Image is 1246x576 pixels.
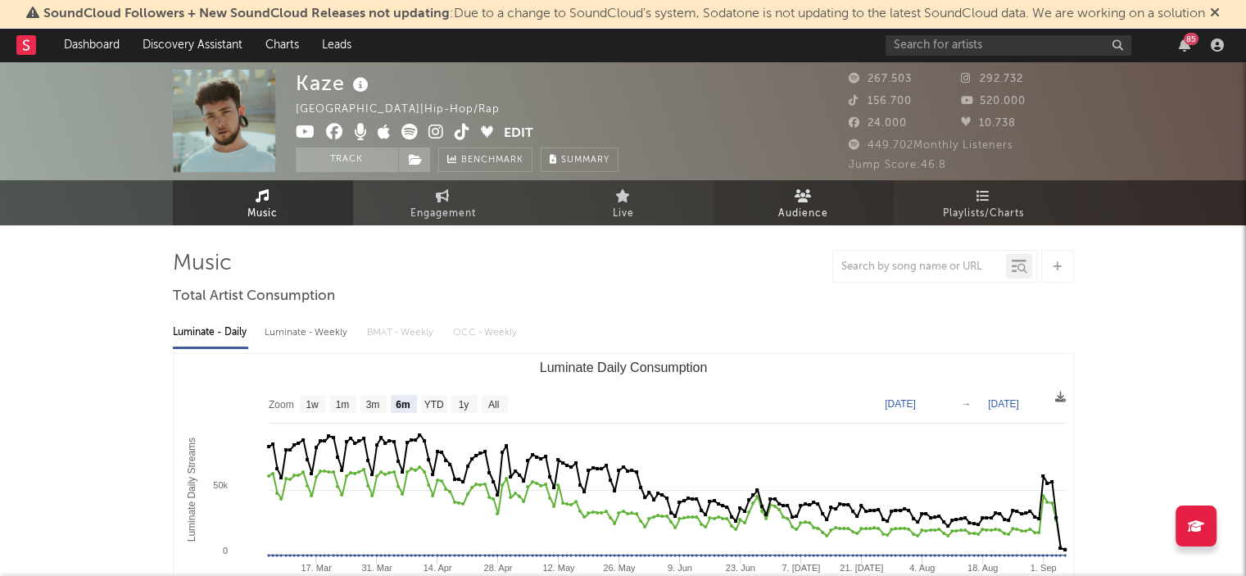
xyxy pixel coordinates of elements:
[967,563,997,573] text: 18. Aug
[833,261,1006,274] input: Search by song name or URL
[43,7,450,20] span: SoundCloud Followers + New SoundCloud Releases not updating
[458,399,469,410] text: 1y
[961,96,1026,107] span: 520.000
[909,563,935,573] text: 4. Aug
[306,399,319,410] text: 1w
[487,399,498,410] text: All
[310,29,363,61] a: Leads
[1210,7,1220,20] span: Dismiss
[424,399,443,410] text: YTD
[988,398,1019,410] text: [DATE]
[782,563,820,573] text: 7. [DATE]
[461,151,523,170] span: Benchmark
[849,74,912,84] span: 267.503
[1179,39,1190,52] button: 85
[296,70,373,97] div: Kaze
[296,100,519,120] div: [GEOGRAPHIC_DATA] | Hip-Hop/Rap
[849,140,1013,151] span: 449.702 Monthly Listeners
[173,180,353,225] a: Music
[539,361,707,374] text: Luminate Daily Consumption
[1184,33,1198,45] div: 85
[173,319,248,347] div: Luminate - Daily
[353,180,533,225] a: Engagement
[886,35,1131,56] input: Search for artists
[269,399,294,410] text: Zoom
[185,438,197,542] text: Luminate Daily Streams
[43,7,1205,20] span: : Due to a change to SoundCloud's system, Sodatone is not updating to the latest SoundCloud data....
[296,147,398,172] button: Track
[173,287,335,306] span: Total Artist Consumption
[361,563,392,573] text: 31. Mar
[52,29,131,61] a: Dashboard
[885,398,916,410] text: [DATE]
[438,147,532,172] a: Benchmark
[849,160,946,170] span: Jump Score: 46.8
[533,180,714,225] a: Live
[561,156,609,165] span: Summary
[396,399,410,410] text: 6m
[541,147,618,172] button: Summary
[542,563,575,573] text: 12. May
[213,480,228,490] text: 50k
[335,399,349,410] text: 1m
[613,204,634,224] span: Live
[943,204,1024,224] span: Playlists/Charts
[849,96,912,107] span: 156.700
[483,563,512,573] text: 28. Apr
[254,29,310,61] a: Charts
[131,29,254,61] a: Discovery Assistant
[410,204,476,224] span: Engagement
[301,563,332,573] text: 17. Mar
[247,204,278,224] span: Music
[961,398,971,410] text: →
[423,563,451,573] text: 14. Apr
[961,74,1023,84] span: 292.732
[961,118,1016,129] span: 10.738
[265,319,351,347] div: Luminate - Weekly
[504,124,533,144] button: Edit
[725,563,754,573] text: 23. Jun
[894,180,1074,225] a: Playlists/Charts
[714,180,894,225] a: Audience
[603,563,636,573] text: 26. May
[840,563,883,573] text: 21. [DATE]
[849,118,907,129] span: 24.000
[365,399,379,410] text: 3m
[1030,563,1056,573] text: 1. Sep
[222,546,227,556] text: 0
[778,204,828,224] span: Audience
[667,563,691,573] text: 9. Jun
